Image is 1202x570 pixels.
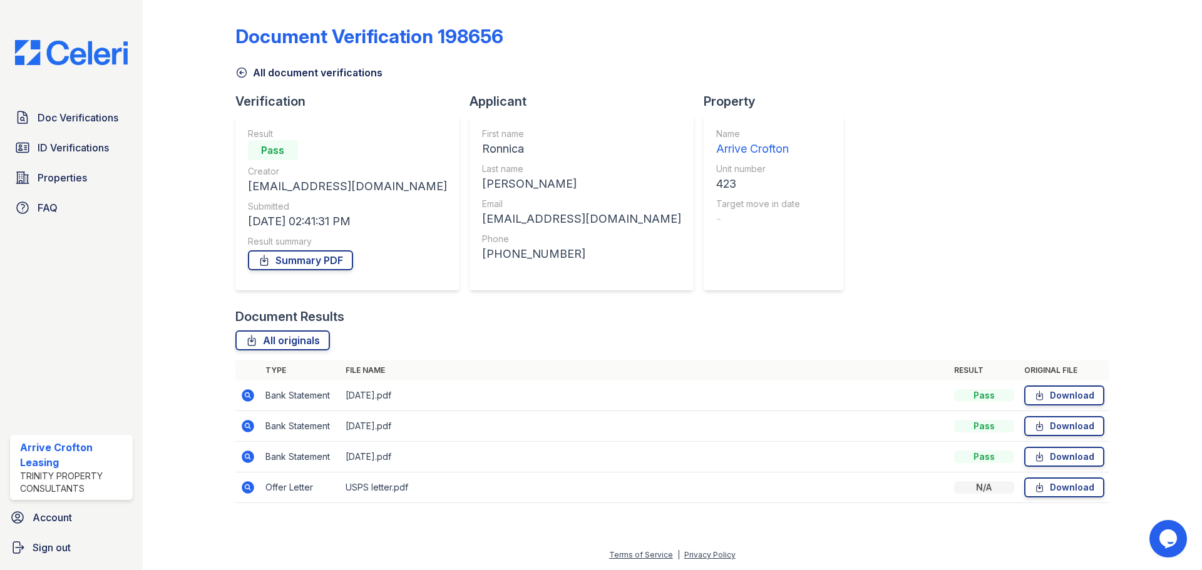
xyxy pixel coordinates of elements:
[38,170,87,185] span: Properties
[716,128,800,158] a: Name Arrive Crofton
[20,470,128,495] div: Trinity Property Consultants
[235,25,503,48] div: Document Verification 198656
[341,411,949,442] td: [DATE].pdf
[260,411,341,442] td: Bank Statement
[5,505,138,530] a: Account
[260,472,341,503] td: Offer Letter
[1149,520,1189,557] iframe: chat widget
[38,140,109,155] span: ID Verifications
[5,535,138,560] a: Sign out
[33,540,71,555] span: Sign out
[482,210,681,228] div: [EMAIL_ADDRESS][DOMAIN_NAME]
[1024,477,1104,497] a: Download
[235,93,470,110] div: Verification
[10,165,133,190] a: Properties
[470,93,704,110] div: Applicant
[235,308,344,325] div: Document Results
[677,550,680,559] div: |
[949,360,1019,380] th: Result
[248,235,447,248] div: Result summary
[235,330,330,350] a: All originals
[1019,360,1109,380] th: Original file
[235,65,383,80] a: All document verifications
[482,128,681,140] div: First name
[20,440,128,470] div: Arrive Crofton Leasing
[341,472,949,503] td: USPS letter.pdf
[954,450,1014,463] div: Pass
[341,360,949,380] th: File name
[954,389,1014,402] div: Pass
[10,135,133,160] a: ID Verifications
[248,178,447,195] div: [EMAIL_ADDRESS][DOMAIN_NAME]
[716,175,800,193] div: 423
[482,245,681,263] div: [PHONE_NUMBER]
[341,442,949,472] td: [DATE].pdf
[33,510,72,525] span: Account
[248,128,447,140] div: Result
[5,40,138,65] img: CE_Logo_Blue-a8612792a0a2168367f1c8372b55b34899dd931a85d93a1a3d3e32e68fde9ad4.png
[1024,416,1104,436] a: Download
[482,233,681,245] div: Phone
[482,175,681,193] div: [PERSON_NAME]
[248,140,298,160] div: Pass
[10,105,133,130] a: Doc Verifications
[248,213,447,230] div: [DATE] 02:41:31 PM
[248,165,447,178] div: Creator
[248,200,447,213] div: Submitted
[684,550,736,559] a: Privacy Policy
[609,550,673,559] a: Terms of Service
[954,420,1014,432] div: Pass
[38,110,118,125] span: Doc Verifications
[260,380,341,411] td: Bank Statement
[341,380,949,411] td: [DATE].pdf
[704,93,854,110] div: Property
[260,442,341,472] td: Bank Statement
[482,163,681,175] div: Last name
[1024,385,1104,405] a: Download
[716,210,800,228] div: -
[716,140,800,158] div: Arrive Crofton
[482,140,681,158] div: Ronnica
[10,195,133,220] a: FAQ
[482,198,681,210] div: Email
[1024,447,1104,467] a: Download
[954,481,1014,494] div: N/A
[716,198,800,210] div: Target move in date
[716,163,800,175] div: Unit number
[38,200,58,215] span: FAQ
[260,360,341,380] th: Type
[716,128,800,140] div: Name
[248,250,353,270] a: Summary PDF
